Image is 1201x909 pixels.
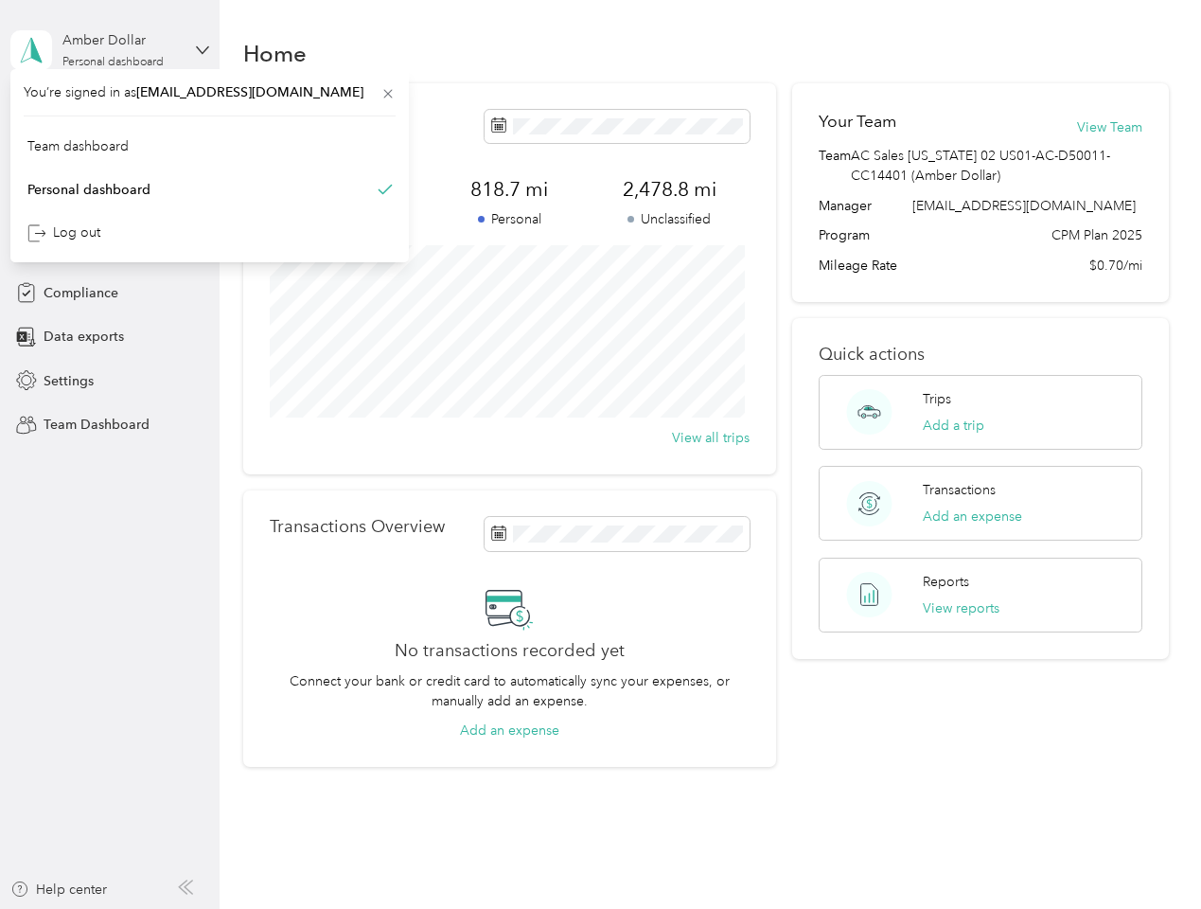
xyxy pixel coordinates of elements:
[62,30,181,50] div: Amber Dollar
[270,671,750,711] p: Connect your bank or credit card to automatically sync your expenses, or manually add an expense.
[1051,225,1142,245] span: CPM Plan 2025
[44,283,118,303] span: Compliance
[851,146,1141,186] span: AC Sales [US_STATE] 02 US01-AC-D50011-CC14401 (Amber Dollar)
[24,82,396,102] span: You’re signed in as
[819,225,870,245] span: Program
[923,572,969,592] p: Reports
[819,256,897,276] span: Mileage Rate
[44,327,124,347] span: Data exports
[819,196,872,216] span: Manager
[44,415,150,435] span: Team Dashboard
[923,598,999,618] button: View reports
[243,44,307,63] h1: Home
[672,428,750,448] button: View all trips
[395,641,625,661] h2: No transactions recorded yet
[27,136,129,156] div: Team dashboard
[10,880,107,900] button: Help center
[819,345,1141,365] p: Quick actions
[430,209,590,229] p: Personal
[819,110,896,134] h2: Your Team
[819,146,851,186] span: Team
[1089,256,1142,276] span: $0.70/mi
[136,84,363,100] span: [EMAIL_ADDRESS][DOMAIN_NAME]
[923,480,996,500] p: Transactions
[44,371,94,391] span: Settings
[923,416,984,436] button: Add a trip
[27,223,100,242] div: Log out
[590,209,750,229] p: Unclassified
[27,179,150,199] div: Personal dashboard
[430,176,590,203] span: 818.7 mi
[923,507,1022,526] button: Add an expense
[923,389,951,409] p: Trips
[1095,803,1201,909] iframe: Everlance-gr Chat Button Frame
[912,198,1136,214] span: [EMAIL_ADDRESS][DOMAIN_NAME]
[62,57,164,68] div: Personal dashboard
[460,721,559,740] button: Add an expense
[270,517,445,537] p: Transactions Overview
[590,176,750,203] span: 2,478.8 mi
[1077,117,1142,137] button: View Team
